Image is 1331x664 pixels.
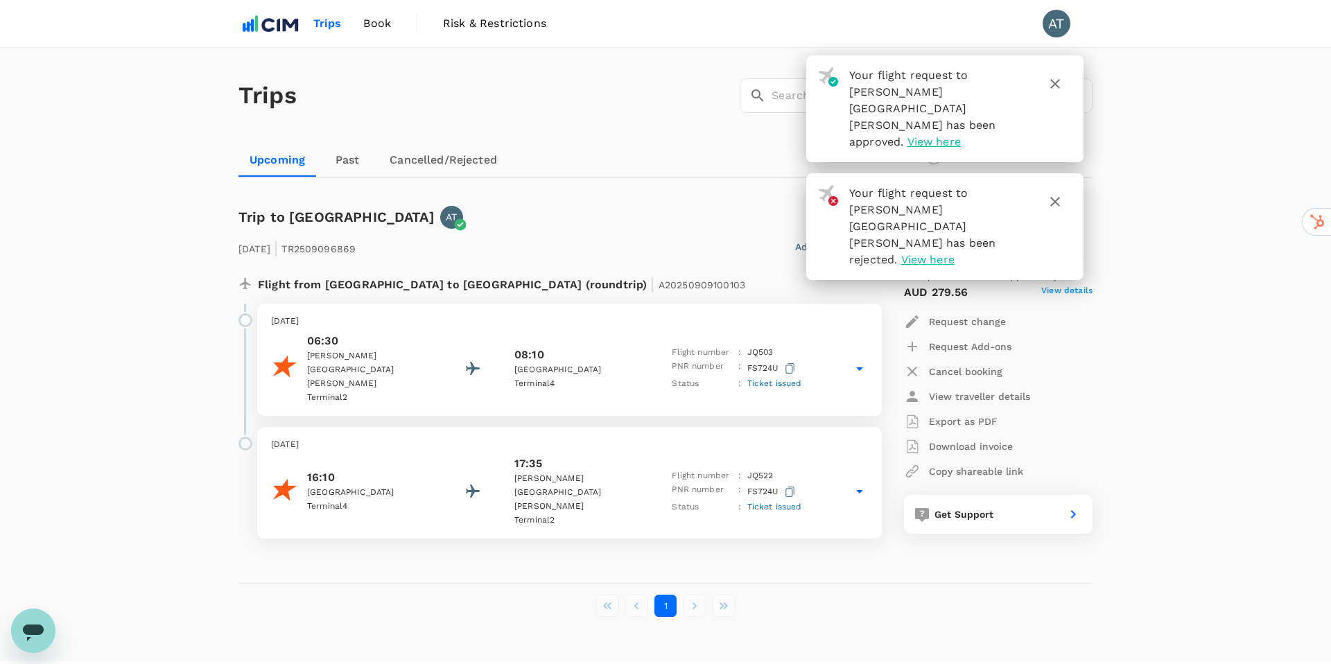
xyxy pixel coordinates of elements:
[654,595,677,617] button: page 1
[772,78,1093,113] input: Search by travellers, trips, or destination, label, team
[316,143,379,177] a: Past
[307,391,432,405] p: Terminal 2
[514,472,639,514] p: [PERSON_NAME][GEOGRAPHIC_DATA][PERSON_NAME]
[271,438,868,452] p: [DATE]
[443,15,546,32] span: Risk & Restrictions
[672,377,733,391] p: Status
[904,334,1011,359] button: Request Add-ons
[904,459,1023,484] button: Copy shareable link
[795,240,855,254] button: Add label
[929,390,1030,403] p: View traveller details
[514,377,639,391] p: Terminal 4
[238,48,297,143] h1: Trips
[738,483,741,500] p: :
[514,363,639,377] p: [GEOGRAPHIC_DATA]
[238,8,302,39] img: CIM ENVIRONMENTAL PTY LTD
[747,360,798,377] p: FS724U
[929,439,1013,453] p: Download invoice
[11,609,55,653] iframe: Button to launch messaging window
[747,469,774,483] p: JQ 522
[307,333,432,349] p: 06:30
[238,234,356,259] p: [DATE] TR2509096869
[313,15,342,32] span: Trips
[258,270,745,295] p: Flight from [GEOGRAPHIC_DATA] to [GEOGRAPHIC_DATA] (roundtrip)
[929,315,1006,329] p: Request change
[849,69,995,148] span: Your flight request to [PERSON_NAME][GEOGRAPHIC_DATA][PERSON_NAME] has been approved.
[1043,10,1070,37] div: AT
[593,595,738,617] nav: pagination navigation
[672,360,733,377] p: PNR number
[818,185,838,206] img: flight-rejected
[738,500,741,514] p: :
[747,483,798,500] p: FS724U
[904,434,1013,459] button: Download invoice
[929,464,1023,478] p: Copy shareable link
[672,500,733,514] p: Status
[818,67,838,87] img: flight-approved
[514,455,542,472] p: 17:35
[738,469,741,483] p: :
[929,365,1002,378] p: Cancel booking
[907,135,961,148] span: View here
[363,15,391,32] span: Book
[307,469,432,486] p: 16:10
[514,514,639,527] p: Terminal 2
[271,476,299,504] img: Jetstar
[901,253,955,266] span: View here
[446,210,457,224] p: AT
[747,502,802,512] span: Ticket issued
[1041,284,1093,301] span: View details
[904,409,998,434] button: Export as PDF
[929,414,998,428] p: Export as PDF
[274,238,278,258] span: |
[307,486,432,500] p: [GEOGRAPHIC_DATA]
[929,340,1011,353] p: Request Add-ons
[650,274,654,294] span: |
[379,143,508,177] a: Cancelled/Rejected
[514,347,544,363] p: 08:10
[271,315,868,329] p: [DATE]
[672,483,733,500] p: PNR number
[672,469,733,483] p: Flight number
[904,359,1002,384] button: Cancel booking
[738,346,741,360] p: :
[904,309,1006,334] button: Request change
[659,279,745,290] span: A20250909100103
[904,284,968,301] p: AUD 279.56
[849,186,995,266] span: Your flight request to [PERSON_NAME][GEOGRAPHIC_DATA][PERSON_NAME] has been rejected.
[747,346,774,360] p: JQ 503
[738,377,741,391] p: :
[271,353,299,381] img: Jetstar
[307,349,432,391] p: [PERSON_NAME][GEOGRAPHIC_DATA][PERSON_NAME]
[738,360,741,377] p: :
[747,378,802,388] span: Ticket issued
[934,509,994,520] span: Get Support
[904,384,1030,409] button: View traveller details
[307,500,432,514] p: Terminal 4
[238,143,316,177] a: Upcoming
[672,346,733,360] p: Flight number
[238,206,435,228] h6: Trip to [GEOGRAPHIC_DATA]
